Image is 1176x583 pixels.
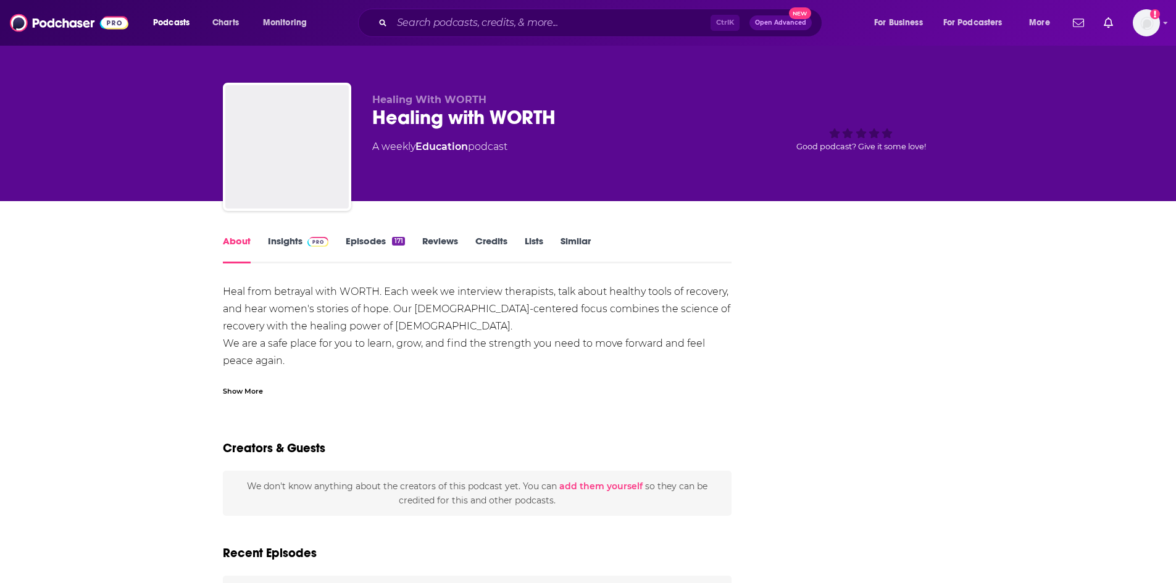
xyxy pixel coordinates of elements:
a: Charts [204,13,246,33]
p: We are a safe place for you to learn, grow, and find the strength you need to move forward and fe... [223,335,732,370]
a: Reviews [422,235,458,263]
img: Podchaser - Follow, Share and Rate Podcasts [10,11,128,35]
span: Monitoring [263,14,307,31]
button: add them yourself [559,481,643,491]
a: Education [415,141,468,152]
button: open menu [144,13,206,33]
span: Charts [212,14,239,31]
span: Ctrl K [711,15,740,31]
span: Good podcast? Give it some love! [796,142,926,151]
a: Lists [525,235,543,263]
a: Credits [475,235,507,263]
img: User Profile [1133,9,1160,36]
button: open menu [254,13,323,33]
a: Similar [561,235,591,263]
div: Search podcasts, credits, & more... [370,9,834,37]
h2: Recent Episodes [223,545,317,561]
a: About [223,235,251,263]
span: Open Advanced [755,20,806,26]
span: For Business [874,14,923,31]
span: Podcasts [153,14,190,31]
span: Logged in as Lydia_Gustafson [1133,9,1160,36]
span: Healing With WORTH [372,94,486,105]
span: For Podcasters [943,14,1003,31]
input: Search podcasts, credits, & more... [392,13,711,33]
h2: Creators & Guests [223,440,325,456]
span: More [1029,14,1050,31]
button: Open AdvancedNew [749,15,812,30]
a: Show notifications dropdown [1068,12,1089,33]
button: open menu [935,13,1020,33]
p: Heal from betrayal with WORTH. Each week we interview therapists, talk about healthy tools of rec... [223,283,732,335]
div: Good podcast? Give it some love! [769,94,954,170]
button: open menu [1020,13,1065,33]
a: Show notifications dropdown [1099,12,1118,33]
span: New [789,7,811,19]
button: open menu [865,13,938,33]
button: Show profile menu [1133,9,1160,36]
a: Episodes171 [346,235,404,263]
svg: Add a profile image [1150,9,1160,19]
span: We don't know anything about the creators of this podcast yet . You can so they can be credited f... [247,481,707,505]
div: A weekly podcast [372,139,507,154]
a: InsightsPodchaser Pro [268,235,329,263]
img: Podchaser Pro [307,237,329,247]
div: 171 [392,237,404,246]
